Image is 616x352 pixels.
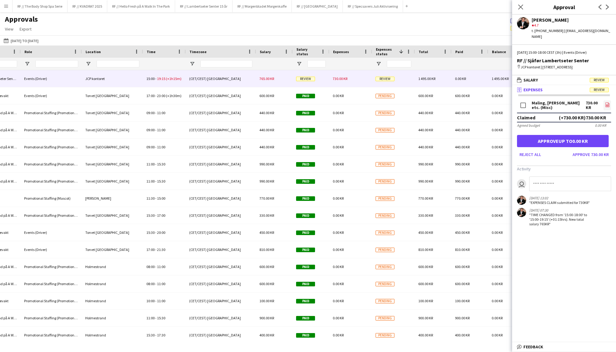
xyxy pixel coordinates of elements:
[146,281,155,286] span: 08:00
[157,128,165,132] span: 11:00
[2,25,16,33] a: View
[20,139,82,155] div: Promotional Staffing (Promotional Staff)
[155,247,156,252] span: -
[259,196,274,201] span: 770.00 KR
[333,247,344,252] span: 0.00 KR
[24,49,32,54] span: Role
[296,282,315,286] span: Paid
[296,61,302,67] button: Open Filter Menu
[455,264,470,269] span: 600.00 KR
[292,0,343,12] button: RF // [GEOGRAPHIC_DATA]
[376,265,394,269] span: Pending
[2,37,40,44] button: [DATE] to [DATE]
[17,25,34,33] a: Export
[418,333,433,337] span: 400.00 KR
[532,101,586,110] div: Maling, [PERSON_NAME] etc. (Misc)
[24,61,30,67] button: Open Filter Menu
[157,247,165,252] span: 21:30
[455,162,470,166] span: 990.00 KR
[107,0,175,12] button: RF // Hello Fresh på A Walk In The Park
[155,111,156,115] span: -
[20,241,82,258] div: Events (Driver)
[146,128,155,132] span: 09:00
[517,208,526,217] app-user-avatar: Jørgen Vistung
[20,224,82,241] div: Events (Driver)
[260,49,271,54] span: Salary
[333,128,344,132] span: 0.00 KR
[296,248,315,252] span: Paid
[157,316,165,320] span: 15:30
[296,94,315,98] span: Paid
[20,207,82,224] div: Promotional Staffing (Promotional Staff)
[146,299,155,303] span: 10:00
[333,299,344,303] span: 0.00 KR
[259,179,274,183] span: 990.00 KR
[146,162,155,166] span: 11:00
[185,310,256,326] div: (CET/CEST) [GEOGRAPHIC_DATA]
[418,196,433,201] span: 770.00 KR
[82,104,143,121] div: Torvet [GEOGRAPHIC_DATA]
[20,310,82,326] div: Promotional Staffing (Promotional Staff)
[455,281,470,286] span: 600.00 KR
[296,47,318,56] span: Salary status
[296,111,315,115] span: Paid
[157,76,165,81] span: 19:15
[455,247,470,252] span: 810.00 KR
[529,212,592,226] div: "TIME CHANGED from '15:00-18:00' to '15:00-19:15' (+01:15hrs). New total salary 765KR"
[492,128,503,132] span: 0.00 KR
[418,93,433,98] span: 600.00 KR
[200,60,252,67] input: Timezone Filter Input
[259,230,274,235] span: 450.00 KR
[147,49,156,54] span: Time
[82,275,143,292] div: Holmestrand
[333,111,344,115] span: 0.00 KR
[333,93,344,98] span: 0.00 KR
[376,94,394,98] span: Pending
[185,327,256,343] div: (CET/CEST) [GEOGRAPHIC_DATA]
[517,50,611,55] div: [DATE] 15:00-18:00 CEST (3h) | Events (Driver)
[418,145,433,149] span: 440.00 KR
[259,111,274,115] span: 440.00 KR
[492,145,503,149] span: 0.00 KR
[492,247,503,252] span: 0.00 KR
[166,76,182,81] span: (+1h15m)
[455,230,470,235] span: 450.00 KR
[82,122,143,138] div: Torvet [GEOGRAPHIC_DATA]
[233,0,292,12] button: RF // Morgenbladet Morgenkaffe
[492,111,503,115] span: 0.00 KR
[155,76,156,81] span: -
[590,78,609,82] span: Review
[86,61,91,67] button: Open Filter Menu
[155,196,156,201] span: -
[455,93,470,98] span: 600.00 KR
[259,93,274,98] span: 600.00 KR
[185,241,256,258] div: (CET/CEST) [GEOGRAPHIC_DATA]
[307,60,326,67] input: Salary status Filter Input
[376,213,394,218] span: Pending
[296,299,315,303] span: Paid
[570,150,611,159] button: Approve 730.00 KR
[68,0,107,12] button: RF // KVADRAT 2025
[559,114,606,121] div: (+730.00 KR) 730.00 KR
[259,299,274,303] span: 100.00 KR
[20,87,82,104] div: Events (Driver)
[259,145,274,149] span: 440.00 KR
[418,162,433,166] span: 990.00 KR
[155,230,156,235] span: -
[155,333,156,337] span: -
[529,208,592,212] div: [DATE] 07:30
[296,77,315,81] span: Review
[529,196,590,200] div: [DATE] 13:02
[333,264,344,269] span: 0.00 KR
[492,162,503,166] span: 0.00 KR
[376,145,394,150] span: Pending
[185,173,256,190] div: (CET/CEST) [GEOGRAPHIC_DATA]
[418,281,433,286] span: 600.00 KR
[157,111,165,115] span: 11:00
[259,333,274,337] span: 400.00 KR
[82,139,143,155] div: Torvet [GEOGRAPHIC_DATA]
[166,93,182,98] span: (+1h30m)
[259,162,274,166] span: 990.00 KR
[155,316,156,320] span: -
[376,111,394,115] span: Pending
